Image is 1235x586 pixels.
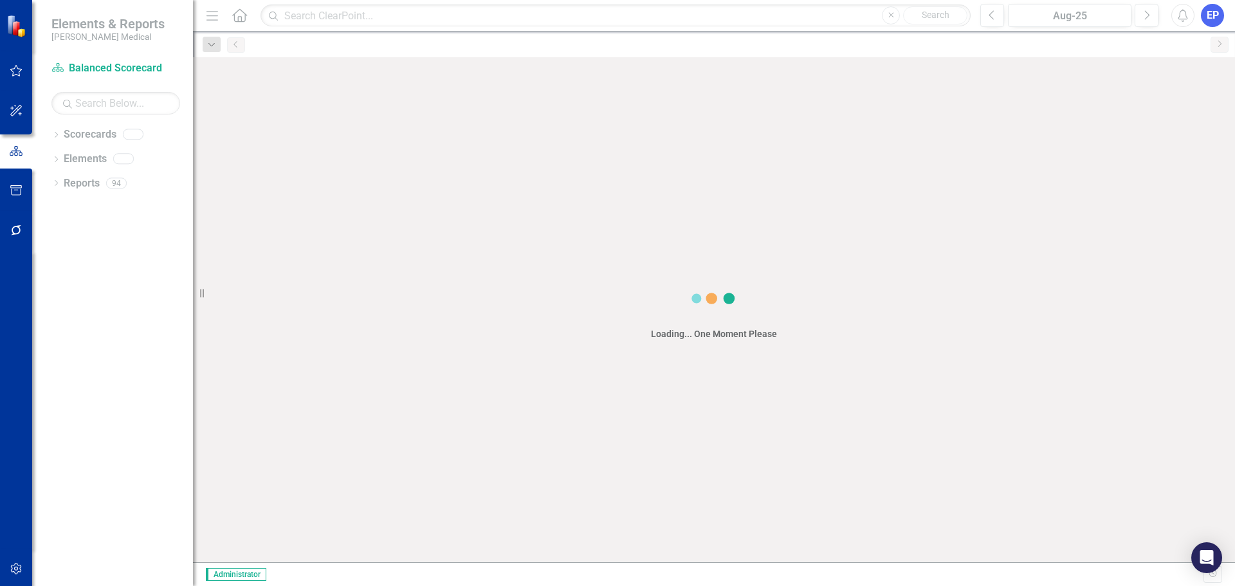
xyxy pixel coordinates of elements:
span: Administrator [206,568,266,581]
small: [PERSON_NAME] Medical [51,32,165,42]
span: Elements & Reports [51,16,165,32]
img: ClearPoint Strategy [6,14,30,38]
a: Balanced Scorecard [51,61,180,76]
div: Aug-25 [1012,8,1127,24]
span: Search [922,10,949,20]
div: Open Intercom Messenger [1191,542,1222,573]
a: Reports [64,176,100,191]
button: EP [1201,4,1224,27]
a: Elements [64,152,107,167]
a: Scorecards [64,127,116,142]
div: 94 [106,178,127,188]
button: Search [903,6,967,24]
div: Loading... One Moment Please [651,327,777,340]
input: Search Below... [51,92,180,114]
button: Aug-25 [1008,4,1131,27]
input: Search ClearPoint... [261,5,971,27]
